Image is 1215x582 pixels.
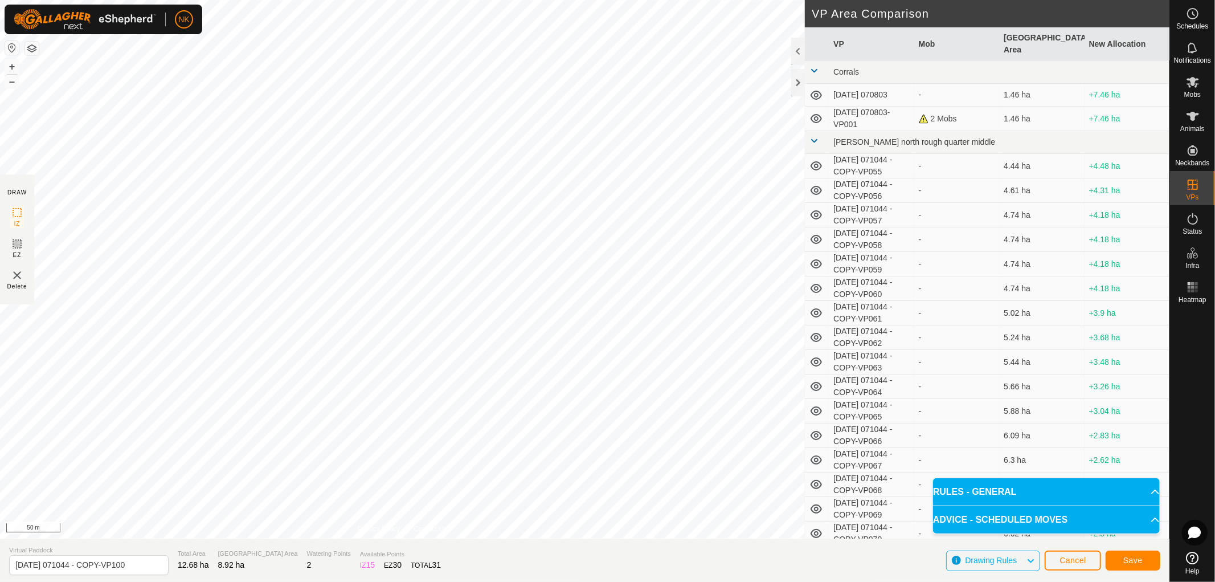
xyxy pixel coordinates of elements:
[1085,84,1169,107] td: +7.46 ha
[919,258,995,270] div: -
[307,549,351,559] span: Watering Points
[999,350,1084,375] td: 5.44 ha
[414,524,447,534] a: Contact Us
[1175,160,1209,166] span: Neckbands
[919,307,995,319] div: -
[218,549,298,559] span: [GEOGRAPHIC_DATA] Area
[360,559,375,571] div: IZ
[829,84,914,107] td: [DATE] 070803
[25,42,39,55] button: Map Layers
[829,424,914,448] td: [DATE] 071044 - COPY-VP066
[1085,227,1169,252] td: +4.18 ha
[999,375,1084,399] td: 5.66 ha
[919,528,995,540] div: -
[14,219,21,228] span: IZ
[1174,57,1211,64] span: Notifications
[1185,262,1199,269] span: Infra
[919,160,995,172] div: -
[1176,23,1208,30] span: Schedules
[999,399,1084,424] td: 5.88 ha
[919,185,995,197] div: -
[307,560,312,569] span: 2
[384,559,402,571] div: EZ
[965,556,1017,565] span: Drawing Rules
[7,188,27,197] div: DRAW
[5,75,19,88] button: –
[829,375,914,399] td: [DATE] 071044 - COPY-VP064
[1085,375,1169,399] td: +3.26 ha
[933,478,1160,506] p-accordion-header: RULES - GENERAL
[919,430,995,442] div: -
[432,560,441,569] span: 31
[829,27,914,61] th: VP
[919,503,995,515] div: -
[829,497,914,522] td: [DATE] 071044 - COPY-VP069
[5,41,19,55] button: Reset Map
[919,381,995,393] div: -
[919,113,995,125] div: 2 Mobs
[919,89,995,101] div: -
[1085,424,1169,448] td: +2.83 ha
[833,67,859,76] span: Corrals
[999,276,1084,301] td: 4.74 ha
[411,559,441,571] div: TOTAL
[1183,228,1202,235] span: Status
[919,454,995,466] div: -
[829,522,914,546] td: [DATE] 071044 - COPY-VP070
[1085,154,1169,178] td: +4.48 ha
[999,178,1084,203] td: 4.61 ha
[1180,125,1205,132] span: Animals
[829,276,914,301] td: [DATE] 071044 - COPY-VP060
[360,550,441,559] span: Available Points
[1123,556,1143,565] span: Save
[14,9,156,30] img: Gallagher Logo
[914,27,999,61] th: Mob
[1085,178,1169,203] td: +4.31 ha
[999,448,1084,473] td: 6.3 ha
[13,251,22,259] span: EZ
[999,227,1084,252] td: 4.74 ha
[1106,551,1160,571] button: Save
[999,301,1084,325] td: 5.02 ha
[829,107,914,131] td: [DATE] 070803-VP001
[999,252,1084,276] td: 4.74 ha
[358,524,400,534] a: Privacy Policy
[999,424,1084,448] td: 6.09 ha
[919,209,995,221] div: -
[833,137,995,146] span: [PERSON_NAME] north rough quarter middle
[1045,551,1101,571] button: Cancel
[7,282,27,291] span: Delete
[1184,91,1201,98] span: Mobs
[1186,194,1198,201] span: VPs
[999,27,1084,61] th: [GEOGRAPHIC_DATA] Area
[933,513,1067,527] span: ADVICE - SCHEDULED MOVES
[919,356,995,368] div: -
[919,332,995,344] div: -
[829,203,914,227] td: [DATE] 071044 - COPY-VP057
[5,60,19,74] button: +
[919,283,995,295] div: -
[829,301,914,325] td: [DATE] 071044 - COPY-VP061
[218,560,245,569] span: 8.92 ha
[812,7,1169,21] h2: VP Area Comparison
[1059,556,1086,565] span: Cancel
[829,448,914,473] td: [DATE] 071044 - COPY-VP067
[999,84,1084,107] td: 1.46 ha
[829,227,914,252] td: [DATE] 071044 - COPY-VP058
[178,560,209,569] span: 12.68 ha
[999,473,1084,497] td: 6.07 ha
[1085,350,1169,375] td: +3.48 ha
[1085,325,1169,350] td: +3.68 ha
[1085,27,1169,61] th: New Allocation
[919,479,995,491] div: -
[1185,568,1200,575] span: Help
[829,154,914,178] td: [DATE] 071044 - COPY-VP055
[999,203,1084,227] td: 4.74 ha
[919,405,995,417] div: -
[919,234,995,246] div: -
[829,350,914,375] td: [DATE] 071044 - COPY-VP063
[999,107,1084,131] td: 1.46 ha
[1085,301,1169,325] td: +3.9 ha
[10,268,24,282] img: VP
[1170,547,1215,579] a: Help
